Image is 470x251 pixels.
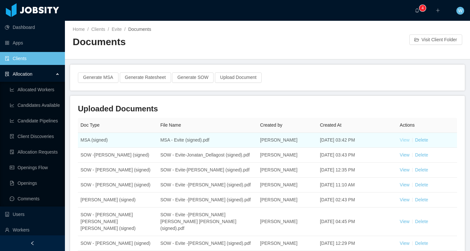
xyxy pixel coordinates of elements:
td: SOW - [PERSON_NAME] [PERSON_NAME] [PERSON_NAME] (signed) [78,207,158,236]
span: File Name [160,122,181,128]
a: icon: robotUsers [5,208,60,221]
span: Created At [320,122,341,128]
span: Allocation [13,71,32,77]
td: [PERSON_NAME] [257,148,317,163]
button: Upload Document [215,72,262,83]
span: Documents [128,27,151,32]
i: icon: bell [415,8,419,13]
a: icon: file-searchClient Discoveries [10,130,60,143]
button: Generate Ratesheet [120,72,171,83]
i: icon: plus [436,8,440,13]
span: / [108,27,109,32]
sup: 4 [419,5,426,11]
td: SOW - Evite -[PERSON_NAME] (signed).pdf [158,178,257,193]
a: icon: userWorkers [5,223,60,236]
h2: Documents [73,35,267,49]
td: [PERSON_NAME] [257,163,317,178]
button: Generate SOW [172,72,214,83]
td: SOW - Evite-[PERSON_NAME] (signed).pdf [158,163,257,178]
td: [PERSON_NAME] [257,207,317,236]
td: [PERSON_NAME] [257,193,317,207]
a: icon: messageComments [10,192,60,205]
a: View [400,152,410,157]
a: View [400,197,410,202]
td: [DATE] 04:45 PM [317,207,397,236]
td: SOW - Evite-Jonatan_Dellagost (signed).pdf [158,148,257,163]
a: View [400,182,410,187]
button: Generate MSA [78,72,118,83]
span: Doc Type [80,122,100,128]
td: [PERSON_NAME] [257,133,317,148]
a: Home [73,27,85,32]
td: SOW - [PERSON_NAME] (signed) [78,178,158,193]
td: [PERSON_NAME] (signed) [78,193,158,207]
td: MSA (signed) [78,133,158,148]
i: icon: solution [5,72,9,76]
td: [DATE] 12:35 PM [317,163,397,178]
td: [PERSON_NAME] [257,178,317,193]
a: Delete [415,167,428,172]
a: icon: pie-chartDashboard [5,21,60,34]
td: [DATE] 11:10 AM [317,178,397,193]
a: Delete [415,182,428,187]
a: icon: auditClients [5,52,60,65]
a: icon: line-chartAllocated Workers [10,83,60,96]
a: Delete [415,197,428,202]
a: icon: idcardOpenings Flow [10,161,60,174]
td: SOW - Evite -[PERSON_NAME] (signed).pdf [158,193,257,207]
h3: Uploaded Documents [78,104,457,114]
button: icon: folder-openVisit Client Folder [409,34,462,45]
a: Clients [91,27,105,32]
a: Delete [415,137,428,143]
span: Created by [260,122,282,128]
td: [DATE] 12:29 PM [317,236,397,251]
a: Evite [112,27,122,32]
a: View [400,241,410,246]
td: [PERSON_NAME] [257,236,317,251]
td: [DATE] 02:43 PM [317,193,397,207]
a: icon: line-chartCandidates Available [10,99,60,112]
td: SOW -[PERSON_NAME] (signed) [78,148,158,163]
a: icon: file-textOpenings [10,177,60,190]
td: [DATE] 03:42 PM [317,133,397,148]
a: Delete [415,241,428,246]
a: icon: file-doneAllocation Requests [10,145,60,158]
td: [DATE] 03:43 PM [317,148,397,163]
a: View [400,219,410,224]
p: 4 [422,5,424,11]
span: / [87,27,89,32]
span: / [124,27,126,32]
a: icon: line-chartCandidate Pipelines [10,114,60,127]
span: Actions [400,122,415,128]
td: SOW - [PERSON_NAME] (signed) [78,163,158,178]
td: SOW - Evite -[PERSON_NAME] (signed).pdf [158,236,257,251]
a: Delete [415,152,428,157]
td: SOW - [PERSON_NAME] (signed) [78,236,158,251]
span: W [458,7,462,15]
a: icon: appstoreApps [5,36,60,49]
a: Delete [415,219,428,224]
a: View [400,167,410,172]
td: MSA - Evite (signed).pdf [158,133,257,148]
a: View [400,137,410,143]
td: SOW - Evite -[PERSON_NAME] [PERSON_NAME] [PERSON_NAME] (signed).pdf [158,207,257,236]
